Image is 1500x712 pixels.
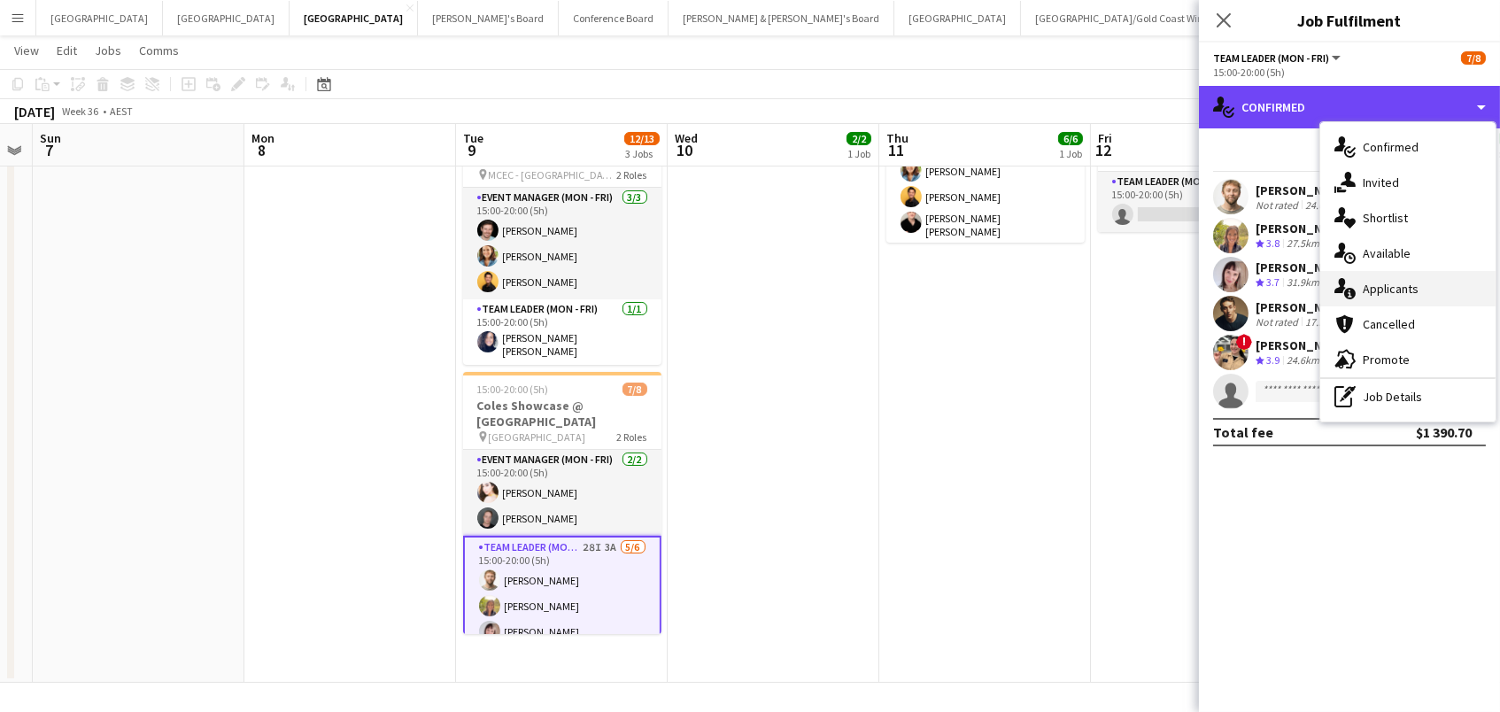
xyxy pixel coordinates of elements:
[110,104,133,118] div: AEST
[1363,139,1419,155] span: Confirmed
[58,104,103,118] span: Week 36
[95,43,121,58] span: Jobs
[1302,198,1341,212] div: 24.6km
[460,140,483,160] span: 9
[1199,86,1500,128] div: Confirmed
[463,372,661,634] app-job-card: 15:00-20:00 (5h)7/8Coles Showcase @ [GEOGRAPHIC_DATA] [GEOGRAPHIC_DATA]2 RolesEvent Manager (Mon ...
[463,188,661,299] app-card-role: Event Manager (Mon - Fri)3/315:00-20:00 (5h)[PERSON_NAME][PERSON_NAME][PERSON_NAME]
[894,1,1021,35] button: [GEOGRAPHIC_DATA]
[1059,147,1082,160] div: 1 Job
[489,430,586,444] span: [GEOGRAPHIC_DATA]
[1266,275,1280,289] span: 3.7
[251,130,274,146] span: Mon
[1021,1,1231,35] button: [GEOGRAPHIC_DATA]/Gold Coast Winter
[1363,210,1408,226] span: Shortlist
[669,1,894,35] button: [PERSON_NAME] & [PERSON_NAME]'s Board
[1199,9,1500,32] h3: Job Fulfilment
[1098,172,1296,232] app-card-role: Team Leader (Mon - Fri)12I0/115:00-20:00 (5h)
[1213,66,1486,79] div: 15:00-20:00 (5h)
[672,140,698,160] span: 10
[1283,353,1323,368] div: 24.6km
[1266,353,1280,367] span: 3.9
[1256,299,1349,315] div: [PERSON_NAME]
[1095,140,1112,160] span: 12
[1266,236,1280,250] span: 3.8
[1416,423,1472,441] div: $1 390.70
[884,140,909,160] span: 11
[463,130,483,146] span: Tue
[1256,182,1349,198] div: [PERSON_NAME]
[624,132,660,145] span: 12/13
[1213,51,1329,65] span: Team Leader (Mon - Fri)
[290,1,418,35] button: [GEOGRAPHIC_DATA]
[1283,236,1323,252] div: 27.5km
[675,130,698,146] span: Wed
[463,126,661,365] app-job-card: 15:00-20:00 (5h)4/4Coles Showcase @ MCEC MCEC - [GEOGRAPHIC_DATA]2 RolesEvent Manager (Mon - Fri)...
[139,43,179,58] span: Comms
[886,130,909,146] span: Thu
[7,39,46,62] a: View
[1213,51,1343,65] button: Team Leader (Mon - Fri)
[1236,334,1252,350] span: !
[1098,130,1112,146] span: Fri
[617,168,647,182] span: 2 Roles
[1320,379,1496,414] div: Job Details
[132,39,186,62] a: Comms
[1256,337,1349,353] div: [PERSON_NAME]
[50,39,84,62] a: Edit
[1363,245,1411,261] span: Available
[622,383,647,396] span: 7/8
[88,39,128,62] a: Jobs
[489,168,617,182] span: MCEC - [GEOGRAPHIC_DATA]
[617,430,647,444] span: 2 Roles
[847,147,870,160] div: 1 Job
[14,43,39,58] span: View
[57,43,77,58] span: Edit
[1256,221,1349,236] div: [PERSON_NAME]
[1363,352,1410,368] span: Promote
[463,299,661,365] app-card-role: Team Leader (Mon - Fri)1/115:00-20:00 (5h)[PERSON_NAME] [PERSON_NAME]
[886,103,1085,276] app-card-role: Team Leader (Mon - Fri)5/506:00-12:00 (6h)[PERSON_NAME][PERSON_NAME][PERSON_NAME][PERSON_NAME] [P...
[1302,315,1341,329] div: 17.5km
[1058,132,1083,145] span: 6/6
[249,140,274,160] span: 8
[1461,51,1486,65] span: 7/8
[36,1,163,35] button: [GEOGRAPHIC_DATA]
[847,132,871,145] span: 2/2
[418,1,559,35] button: [PERSON_NAME]'s Board
[1098,110,1296,232] app-job-card: 15:00-20:00 (5h)0/1Leapmotor @ Costcos Moorabbin1 RoleTeam Leader (Mon - Fri)12I0/115:00-20:00 (5h)
[14,103,55,120] div: [DATE]
[1283,275,1323,290] div: 31.9km
[477,383,549,396] span: 15:00-20:00 (5h)
[1363,281,1419,297] span: Applicants
[1363,316,1415,332] span: Cancelled
[163,1,290,35] button: [GEOGRAPHIC_DATA]
[37,140,61,160] span: 7
[40,130,61,146] span: Sun
[463,398,661,430] h3: Coles Showcase @ [GEOGRAPHIC_DATA]
[1213,423,1273,441] div: Total fee
[1256,259,1349,275] div: [PERSON_NAME]
[463,450,661,536] app-card-role: Event Manager (Mon - Fri)2/215:00-20:00 (5h)[PERSON_NAME][PERSON_NAME]
[1363,174,1399,190] span: Invited
[1256,315,1302,329] div: Not rated
[559,1,669,35] button: Conference Board
[625,147,659,160] div: 3 Jobs
[1256,198,1302,212] div: Not rated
